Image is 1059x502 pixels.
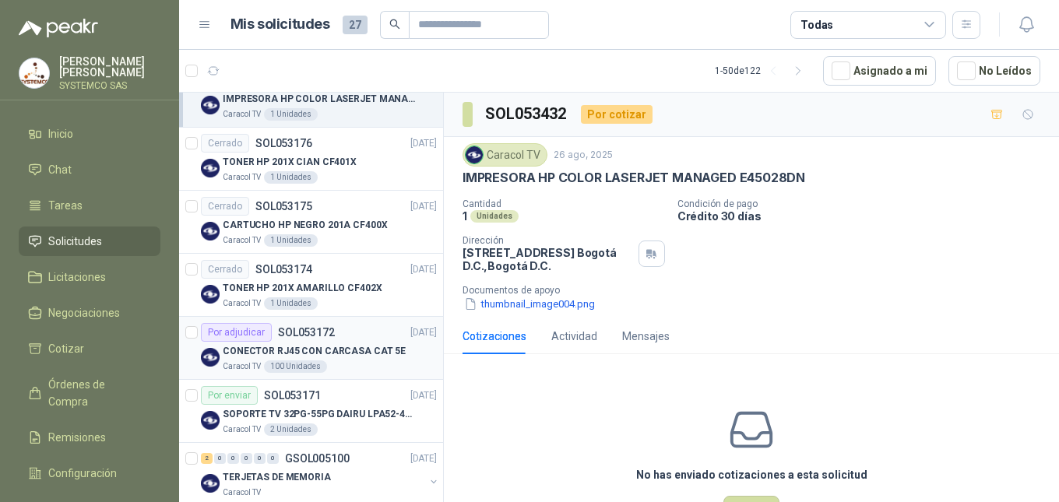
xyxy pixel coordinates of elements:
[19,262,160,292] a: Licitaciones
[264,297,318,310] div: 1 Unidades
[201,453,213,464] div: 2
[201,411,220,430] img: Company Logo
[201,323,272,342] div: Por adjudicar
[410,325,437,340] p: [DATE]
[343,16,368,34] span: 27
[463,285,1053,296] p: Documentos de apoyo
[255,264,312,275] p: SOL053174
[800,16,833,33] div: Todas
[201,260,249,279] div: Cerrado
[410,388,437,403] p: [DATE]
[255,138,312,149] p: SOL053176
[19,19,98,37] img: Logo peakr
[179,191,443,254] a: CerradoSOL053175[DATE] Company LogoCARTUCHO HP NEGRO 201A CF400XCaracol TV1 Unidades
[179,254,443,317] a: CerradoSOL053174[DATE] Company LogoTONER HP 201X AMARILLO CF402XCaracol TV1 Unidades
[223,234,261,247] p: Caracol TV
[19,155,160,184] a: Chat
[264,108,318,121] div: 1 Unidades
[551,328,597,345] div: Actividad
[255,201,312,212] p: SOL053175
[201,222,220,240] img: Company Logo
[214,453,226,464] div: 0
[227,453,239,464] div: 0
[59,56,160,78] p: [PERSON_NAME] [PERSON_NAME]
[48,125,73,142] span: Inicio
[223,108,261,121] p: Caracol TV
[201,96,220,114] img: Company Logo
[201,348,220,367] img: Company Logo
[201,386,258,405] div: Por enviar
[636,466,867,483] h3: No has enviado cotizaciones a esta solicitud
[389,19,400,30] span: search
[823,56,936,86] button: Asignado a mi
[677,209,1053,223] p: Crédito 30 días
[463,143,547,167] div: Caracol TV
[201,474,220,493] img: Company Logo
[19,58,49,88] img: Company Logo
[715,58,811,83] div: 1 - 50 de 122
[223,407,417,422] p: SOPORTE TV 32PG-55PG DAIRU LPA52-446KIT2
[48,161,72,178] span: Chat
[201,285,220,304] img: Company Logo
[466,146,483,163] img: Company Logo
[622,328,670,345] div: Mensajes
[223,171,261,184] p: Caracol TV
[554,148,613,163] p: 26 ago, 2025
[948,56,1040,86] button: No Leídos
[470,210,519,223] div: Unidades
[223,486,261,499] p: Caracol TV
[48,376,146,410] span: Órdenes de Compra
[179,65,443,128] a: Por cotizarSOL053432[DATE] Company LogoIMPRESORA HP COLOR LASERJET MANAGED E45028DNCaracol TV1 Un...
[19,334,160,363] a: Cotizar
[19,226,160,256] a: Solicitudes
[19,370,160,416] a: Órdenes de Compra
[48,340,84,357] span: Cotizar
[19,298,160,328] a: Negociaciones
[463,296,596,312] button: thumbnail_image004.png
[410,199,437,214] p: [DATE]
[285,453,350,464] p: GSOL005100
[201,197,249,216] div: Cerrado
[278,327,335,338] p: SOL053172
[179,128,443,191] a: CerradoSOL053176[DATE] Company LogoTONER HP 201X CIAN CF401XCaracol TV1 Unidades
[410,262,437,277] p: [DATE]
[463,198,665,209] p: Cantidad
[463,246,632,272] p: [STREET_ADDRESS] Bogotá D.C. , Bogotá D.C.
[463,209,467,223] p: 1
[19,458,160,488] a: Configuración
[241,453,252,464] div: 0
[48,304,120,321] span: Negociaciones
[223,92,417,107] p: IMPRESORA HP COLOR LASERJET MANAGED E45028DN
[179,317,443,380] a: Por adjudicarSOL053172[DATE] Company LogoCONECTOR RJ45 CON CARCASA CAT 5ECaracol TV100 Unidades
[59,81,160,90] p: SYSTEMCO SAS
[264,390,321,401] p: SOL053171
[463,170,805,186] p: IMPRESORA HP COLOR LASERJET MANAGED E45028DN
[19,423,160,452] a: Remisiones
[410,451,437,466] p: [DATE]
[179,380,443,443] a: Por enviarSOL053171[DATE] Company LogoSOPORTE TV 32PG-55PG DAIRU LPA52-446KIT2Caracol TV2 Unidades
[230,13,330,36] h1: Mis solicitudes
[677,198,1053,209] p: Condición de pago
[48,429,106,446] span: Remisiones
[264,360,327,373] div: 100 Unidades
[267,453,279,464] div: 0
[485,102,568,126] h3: SOL053432
[264,423,318,436] div: 2 Unidades
[410,136,437,151] p: [DATE]
[223,470,331,485] p: TERJETAS DE MEMORIA
[48,197,83,214] span: Tareas
[223,360,261,373] p: Caracol TV
[264,171,318,184] div: 1 Unidades
[201,159,220,177] img: Company Logo
[581,105,653,124] div: Por cotizar
[19,191,160,220] a: Tareas
[201,449,440,499] a: 2 0 0 0 0 0 GSOL005100[DATE] Company LogoTERJETAS DE MEMORIACaracol TV
[264,234,318,247] div: 1 Unidades
[201,134,249,153] div: Cerrado
[223,155,357,170] p: TONER HP 201X CIAN CF401X
[223,344,406,359] p: CONECTOR RJ45 CON CARCASA CAT 5E
[223,423,261,436] p: Caracol TV
[48,269,106,286] span: Licitaciones
[223,281,382,296] p: TONER HP 201X AMARILLO CF402X
[463,328,526,345] div: Cotizaciones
